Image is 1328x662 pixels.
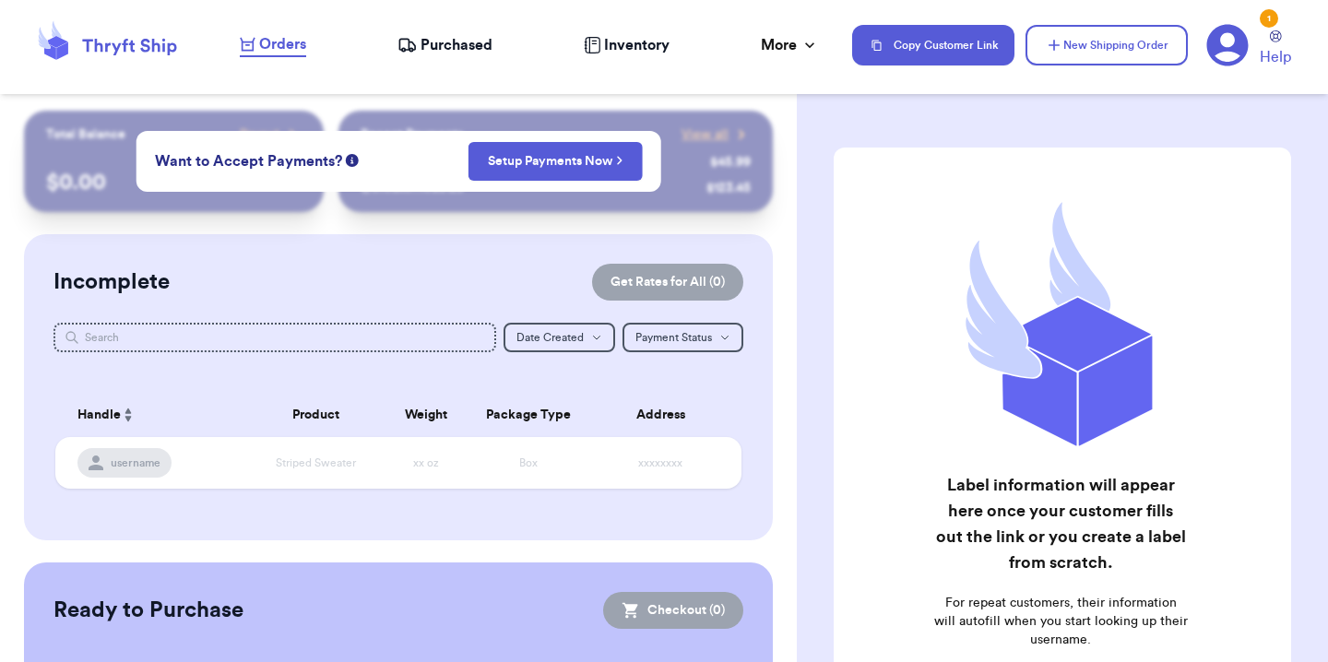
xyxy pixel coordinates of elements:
[1260,9,1278,28] div: 1
[590,393,741,437] th: Address
[240,125,302,144] a: Payout
[111,455,160,470] span: username
[592,264,743,301] button: Get Rates for All (0)
[1206,24,1249,66] a: 1
[276,457,356,468] span: Striped Sweater
[240,125,279,144] span: Payout
[46,125,125,144] p: Total Balance
[467,393,590,437] th: Package Type
[504,323,615,352] button: Date Created
[682,125,729,144] span: View all
[77,406,121,425] span: Handle
[622,323,743,352] button: Payment Status
[413,457,439,468] span: xx oz
[638,457,682,468] span: xxxxxxxx
[852,25,1014,65] button: Copy Customer Link
[121,404,136,426] button: Sort ascending
[53,267,170,297] h2: Incomplete
[53,596,243,625] h2: Ready to Purchase
[240,33,306,57] a: Orders
[516,332,584,343] span: Date Created
[421,34,492,56] span: Purchased
[259,33,306,55] span: Orders
[604,34,670,56] span: Inventory
[46,168,302,197] p: $ 0.00
[53,323,496,352] input: Search
[710,153,751,171] div: $ 45.99
[361,125,463,144] p: Recent Payments
[155,150,342,172] span: Want to Accept Payments?
[635,332,712,343] span: Payment Status
[584,34,670,56] a: Inventory
[385,393,467,437] th: Weight
[933,594,1188,649] p: For repeat customers, their information will autofill when you start looking up their username.
[1026,25,1188,65] button: New Shipping Order
[397,34,492,56] a: Purchased
[488,152,623,171] a: Setup Payments Now
[1260,30,1291,68] a: Help
[247,393,385,437] th: Product
[519,457,538,468] span: Box
[933,472,1188,575] h2: Label information will appear here once your customer fills out the link or you create a label fr...
[682,125,751,144] a: View all
[603,592,743,629] button: Checkout (0)
[1260,46,1291,68] span: Help
[706,179,751,197] div: $ 123.45
[761,34,819,56] div: More
[468,142,643,181] button: Setup Payments Now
